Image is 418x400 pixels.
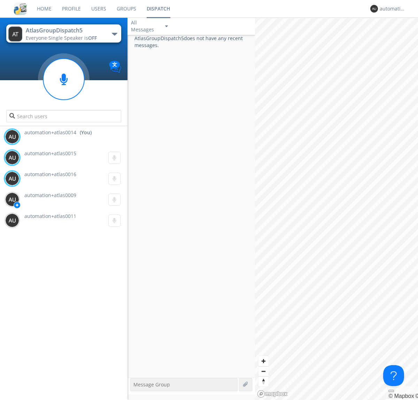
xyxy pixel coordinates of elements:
span: automation+atlas0015 [24,150,76,157]
img: Translation enabled [109,61,121,73]
button: Toggle attribution [388,390,394,392]
input: Search users [6,110,121,122]
button: Reset bearing to north [258,376,269,386]
a: Mapbox logo [257,390,288,398]
button: Zoom out [258,366,269,376]
a: Mapbox [388,393,414,399]
div: (You) [80,129,92,136]
img: 373638.png [5,151,19,165]
div: All Messages [131,19,159,33]
img: 373638.png [8,27,22,41]
div: AtlasGroupDispatch5 does not have any recent messages. [127,35,255,378]
img: cddb5a64eb264b2086981ab96f4c1ba7 [14,2,26,15]
div: Everyone · [26,35,104,41]
img: caret-down-sm.svg [165,25,168,27]
span: OFF [88,35,97,41]
span: automation+atlas0009 [24,192,76,198]
div: automation+atlas0014 [380,5,406,12]
span: Single Speaker is [48,35,97,41]
img: 373638.png [5,193,19,206]
div: AtlasGroupDispatch5 [26,27,104,35]
span: automation+atlas0014 [24,129,76,136]
img: 373638.png [5,213,19,227]
img: 373638.png [5,130,19,144]
img: 373638.png [370,5,378,13]
span: automation+atlas0016 [24,171,76,178]
img: 373638.png [5,172,19,186]
iframe: Toggle Customer Support [383,365,404,386]
span: automation+atlas0011 [24,213,76,219]
button: AtlasGroupDispatch5Everyone·Single Speaker isOFF [6,24,121,43]
button: Zoom in [258,356,269,366]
